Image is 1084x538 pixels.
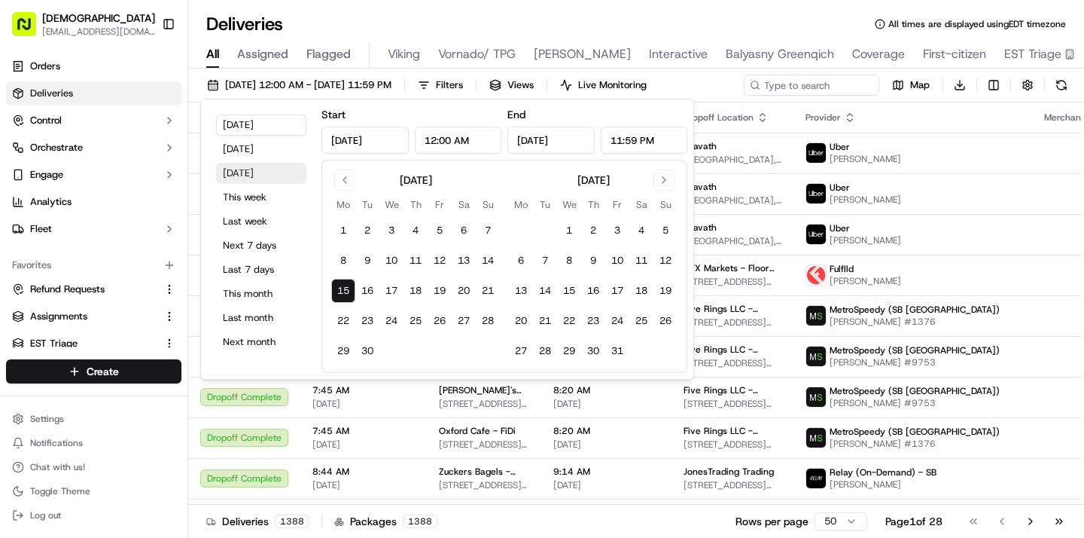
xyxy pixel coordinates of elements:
span: [PERSON_NAME] #9753 [830,356,1000,368]
span: Uber [830,141,850,153]
span: Toggle Theme [30,485,90,497]
span: All [206,45,219,63]
a: Orders [6,54,181,78]
span: [PERSON_NAME] [830,153,901,165]
button: 17 [379,279,403,303]
button: 25 [403,309,428,333]
button: 10 [379,249,403,273]
span: [STREET_ADDRESS][PERSON_NAME][US_STATE] [684,276,781,288]
button: 9 [355,249,379,273]
button: 27 [452,309,476,333]
span: [STREET_ADDRESS][US_STATE] [439,439,529,451]
span: Filters [436,78,463,92]
span: [STREET_ADDRESS][US_STATE] [439,398,529,410]
button: [DATE] 12:00 AM - [DATE] 11:59 PM [200,75,398,96]
button: [EMAIL_ADDRESS][DOMAIN_NAME] [42,26,155,38]
img: metro_speed_logo.png [806,387,826,407]
img: profile_Fulflld_OnFleet_Thistle_SF.png [806,265,826,285]
div: Page 1 of 28 [885,514,942,529]
img: Masood Aslam [15,219,39,243]
span: EST Triage [1004,45,1061,63]
th: Thursday [581,197,605,212]
span: Viking [388,45,420,63]
button: Next month [216,332,306,353]
span: [PERSON_NAME] [47,234,122,246]
span: [PERSON_NAME] [47,274,122,286]
div: Favorites [6,253,181,277]
span: Provider [805,112,841,124]
button: 28 [533,339,557,363]
img: 1736555255976-a54dd68f-1ca7-489b-9aae-adbdc363a1c4 [15,144,42,171]
span: Settings [30,413,64,425]
button: 11 [629,249,653,273]
span: Control [30,114,62,127]
span: Relay (On-Demand) - SB [830,466,936,478]
span: [STREET_ADDRESS][US_STATE] [684,316,781,329]
span: Engage [30,168,63,182]
span: Cravath [684,140,717,152]
span: MetroSpeedy (SB [GEOGRAPHIC_DATA]) [830,385,1000,397]
span: MetroSpeedy (SB [GEOGRAPHIC_DATA]) [830,426,1000,438]
button: Map [885,75,936,96]
span: • [125,234,130,246]
img: uber-new-logo.jpeg [806,225,826,244]
a: Assignments [12,310,157,323]
th: Thursday [403,197,428,212]
img: relay_logo_black.png [806,469,826,488]
th: Sunday [653,197,677,212]
span: XTX Markets - Floor 64th Floor [684,262,781,274]
button: Create [6,359,181,384]
button: Start new chat [256,148,274,167]
span: 7:45 AM [312,384,415,396]
span: [PERSON_NAME] [830,275,901,287]
span: [DATE] [553,398,659,410]
th: Friday [428,197,452,212]
span: Coverage [852,45,905,63]
button: 16 [355,279,379,303]
span: [PERSON_NAME] [830,194,901,206]
div: 📗 [15,338,27,350]
button: Refund Requests [6,277,181,301]
button: 15 [331,279,355,303]
button: 25 [629,309,653,333]
button: 16 [581,279,605,303]
span: MetroSpeedy (SB [GEOGRAPHIC_DATA]) [830,304,1000,316]
a: 📗Knowledge Base [9,331,121,358]
span: [STREET_ADDRESS][US_STATE] [684,357,781,369]
button: 18 [403,279,428,303]
button: 13 [452,249,476,273]
span: Refund Requests [30,283,105,296]
span: • [125,274,130,286]
button: 3 [605,219,629,243]
span: Orders [30,60,60,73]
input: Time [601,127,688,154]
span: Balyasny Greenqich [726,45,834,63]
span: All times are displayed using EDT timezone [888,18,1066,30]
div: Deliveries [206,514,309,529]
button: Next 7 days [216,235,306,256]
span: Uber [830,182,850,194]
label: End [507,108,525,121]
span: Notifications [30,437,83,449]
button: 27 [509,339,533,363]
img: metro_speed_logo.png [806,306,826,326]
button: 12 [428,249,452,273]
button: 6 [452,219,476,243]
span: [PERSON_NAME]'s Bagels [439,384,529,396]
span: 8:44 AM [312,466,415,478]
a: EST Triage [12,337,157,350]
button: 20 [509,309,533,333]
span: Chat with us! [30,461,85,473]
span: Vornado/ TPG [438,45,516,63]
button: 1 [331,219,355,243]
button: 30 [581,339,605,363]
button: [DEMOGRAPHIC_DATA] [42,11,155,26]
button: Notifications [6,433,181,454]
span: [DATE] [553,479,659,491]
a: Analytics [6,190,181,214]
button: 5 [653,219,677,243]
span: [DATE] 12:00 AM - [DATE] 11:59 PM [225,78,391,92]
button: 18 [629,279,653,303]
